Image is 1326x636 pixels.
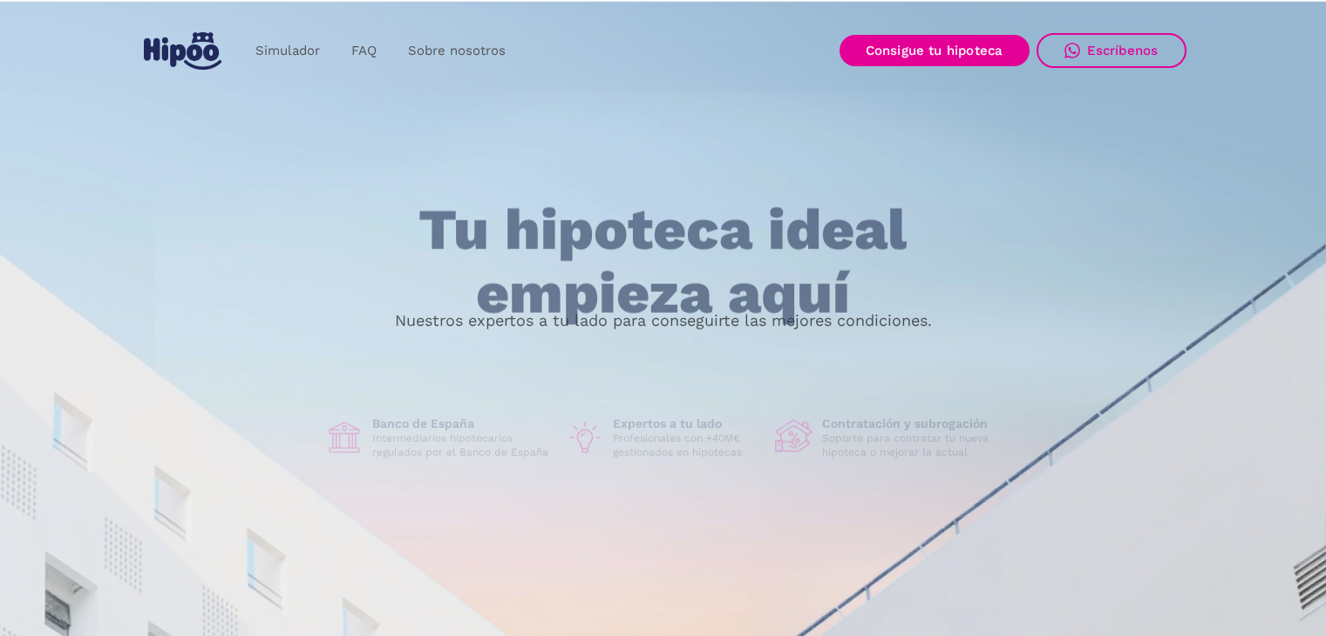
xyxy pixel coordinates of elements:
a: Consigue tu hipoteca [840,35,1030,66]
h1: Tu hipoteca ideal empieza aquí [332,199,993,325]
div: Escríbenos [1087,43,1159,58]
a: Simulador [240,34,336,68]
p: Nuestros expertos a tu lado para conseguirte las mejores condiciones. [395,314,932,328]
h1: Expertos a tu lado [613,416,761,431]
a: FAQ [336,34,392,68]
p: Intermediarios hipotecarios regulados por el Banco de España [372,431,552,459]
h1: Banco de España [372,416,552,431]
a: home [140,25,226,77]
p: Profesionales con +40M€ gestionados en hipotecas [613,431,761,459]
h1: Contratación y subrogación [822,416,1002,431]
a: Escríbenos [1037,33,1187,68]
a: Sobre nosotros [392,34,521,68]
p: Soporte para contratar tu nueva hipoteca o mejorar la actual [822,431,1002,459]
